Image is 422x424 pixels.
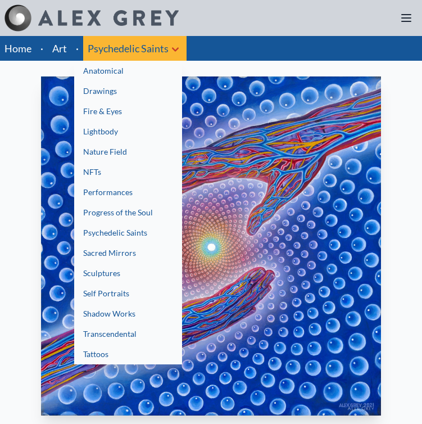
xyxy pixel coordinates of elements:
[74,81,182,101] a: Drawings
[74,101,182,121] a: Fire & Eyes
[74,142,182,162] a: Nature Field
[74,182,182,202] a: Performances
[74,283,182,304] a: Self Portraits
[74,243,182,263] a: Sacred Mirrors
[74,344,182,364] a: Tattoos
[74,121,182,142] a: Lightbody
[74,61,182,81] a: Anatomical
[74,223,182,243] a: Psychedelic Saints
[74,202,182,223] a: Progress of the Soul
[74,324,182,344] a: Transcendental
[74,304,182,324] a: Shadow Works
[74,263,182,283] a: Sculptures
[74,162,182,182] a: NFTs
